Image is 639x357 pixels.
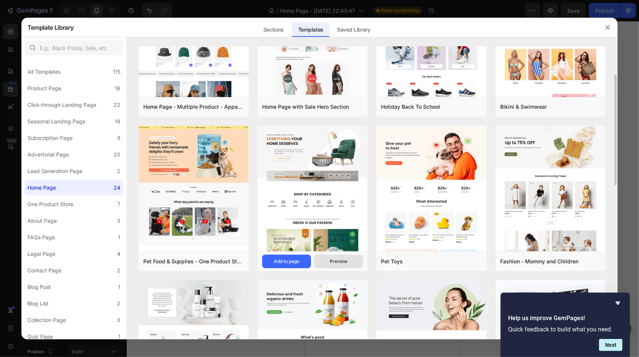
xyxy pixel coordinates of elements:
div: Pet Food & Supplies - One Product Store [143,257,244,266]
div: Advertorial Page [27,150,69,159]
div: 1 [118,332,120,341]
div: Pet Toys [381,257,403,266]
div: 1 [118,283,120,292]
div: Blog List [27,299,49,308]
div: Bikini & Swimwear [500,102,547,111]
div: 115 [113,67,120,76]
div: Legal Page [27,249,55,258]
div: 2 [117,299,120,308]
div: Fashion - Mommy and Children [500,257,578,266]
p: 30% off [15,225,140,240]
div: Saved Library [331,22,376,37]
button: Add to page [262,255,311,268]
div: 22 [114,100,120,109]
div: 19 [115,117,120,126]
div: Templates [292,22,329,37]
div: Quiz Page [27,332,53,341]
div: 16 [115,84,120,93]
div: Lead Generation Page [27,167,82,176]
div: Help us improve GemPages! [508,299,622,351]
div: Home Page - Multiple Product - Apparel - Style 4 [143,102,244,111]
h2: Home office [15,209,141,240]
p: Quick feedback to build what you need. [508,326,622,333]
div: Deal of the day [15,199,141,209]
div: 7 [117,200,120,209]
div: 2 [117,167,120,176]
div: Subscription Page [27,134,73,143]
p: secs [114,300,124,307]
button: Preview [314,255,363,268]
button: Hide survey [613,299,622,308]
div: 00 [31,289,41,300]
div: Product Page [27,84,61,93]
div: 1 [118,233,120,242]
p: days [31,300,41,307]
div: Drop element here [62,15,102,21]
div: 3 [117,216,120,225]
div: Blog Post [27,283,51,292]
div: FAQs Page [27,233,55,242]
div: 5 [117,134,120,143]
div: 24 [114,183,120,192]
h2: Template Library [27,18,74,37]
input: E.g.: Black Friday, Sale, etc. [24,40,123,55]
div: Contact Page [27,266,61,275]
div: 3 [117,316,120,325]
div: Sections [257,22,290,37]
div: All Templates [27,67,61,76]
div: 4 [117,249,120,258]
div: Preview [330,258,348,265]
div: 2 [117,266,120,275]
div: Home Page with Sale Hero Section [262,102,349,111]
div: Home Page [27,183,56,192]
div: Click-through Landing Page [27,100,96,109]
div: 03 [114,289,124,300]
p: mins [87,300,98,307]
div: 15 [58,289,71,300]
div: Add to page [274,258,299,265]
div: About Page [27,216,57,225]
h2: Help us improve GemPages! [508,314,622,323]
div: Holiday Back To School [381,102,440,111]
div: Seasonal Landing Page [27,117,85,126]
div: One Product Store [27,200,73,209]
div: Collection Page [27,316,66,325]
button: Next question [599,339,622,351]
p: hours [58,300,71,307]
div: 20 [114,150,120,159]
div: 32 [87,289,98,300]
